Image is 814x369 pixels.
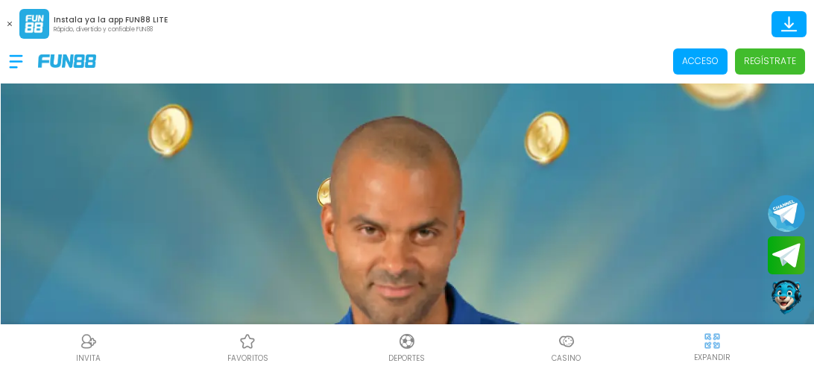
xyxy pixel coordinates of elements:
[768,278,805,317] button: Contact customer service
[168,330,328,364] a: Casino FavoritosCasino Favoritosfavoritos
[327,330,487,364] a: DeportesDeportesDeportes
[703,332,722,350] img: hide
[76,353,101,364] p: INVITA
[239,332,256,350] img: Casino Favoritos
[227,353,268,364] p: favoritos
[768,194,805,233] button: Join telegram channel
[487,330,646,364] a: CasinoCasinoCasino
[768,236,805,275] button: Join telegram
[38,54,96,67] img: Company Logo
[398,332,416,350] img: Deportes
[54,14,168,25] p: Instala ya la app FUN88 LITE
[682,54,719,68] p: Acceso
[552,353,581,364] p: Casino
[744,54,796,68] p: Regístrate
[694,352,731,363] p: EXPANDIR
[80,332,98,350] img: Referral
[54,25,168,34] p: Rápido, divertido y confiable FUN88
[558,332,575,350] img: Casino
[388,353,425,364] p: Deportes
[19,9,49,39] img: App Logo
[9,330,168,364] a: ReferralReferralINVITA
